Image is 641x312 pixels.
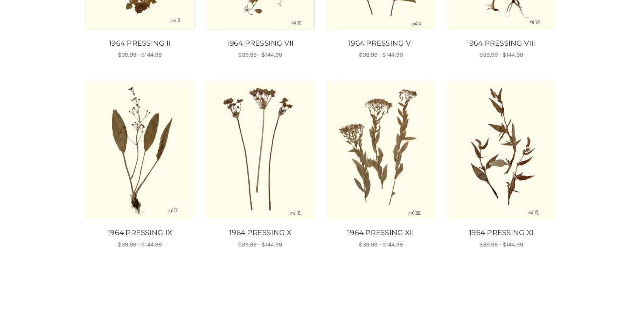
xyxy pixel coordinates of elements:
[359,51,403,58] span: $39.99 - $144.99
[325,38,436,49] a: 1964 PRESSING VI, Price range from $39.99 to $144.99
[206,81,315,219] img: Unframed
[118,241,162,248] span: $39.99 - $144.99
[84,227,196,238] a: 1964 PRESSING IX, Price range from $39.99 to $144.99
[205,227,316,238] a: 1964 PRESSING X, Price range from $39.99 to $144.99
[86,78,194,222] a: 1964 PRESSING IX, Price range from $39.99 to $144.99
[326,81,435,219] img: Unframed
[479,51,523,58] span: $39.99 - $144.99
[326,78,435,222] a: 1964 PRESSING XII, Price range from $39.99 to $144.99
[118,51,162,58] span: $39.99 - $144.99
[445,38,557,49] a: 1964 PRESSING VIII, Price range from $39.99 to $144.99
[206,78,315,222] a: 1964 PRESSING X, Price range from $39.99 to $144.99
[445,227,557,238] a: 1964 PRESSING XI, Price range from $39.99 to $144.99
[447,78,555,222] a: 1964 PRESSING XI, Price range from $39.99 to $144.99
[325,227,436,238] a: 1964 PRESSING XII, Price range from $39.99 to $144.99
[84,38,196,49] a: 1964 PRESSING II, Price range from $39.99 to $144.99
[359,241,403,248] span: $39.99 - $144.99
[86,81,194,219] img: Unframed
[479,241,523,248] span: $39.99 - $144.99
[238,241,282,248] span: $39.99 - $144.99
[447,81,555,219] img: Unframed
[205,38,316,49] a: 1964 PRESSING VII, Price range from $39.99 to $144.99
[238,51,282,58] span: $39.99 - $144.99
